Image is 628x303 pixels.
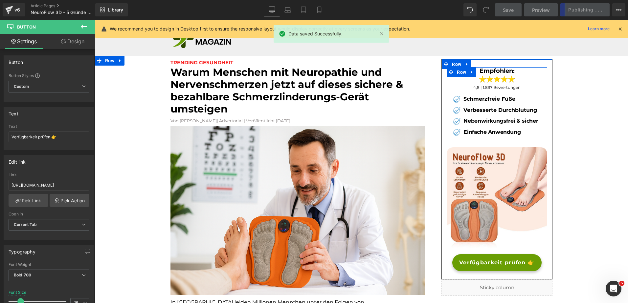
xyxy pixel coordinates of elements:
b: Bold 700 [14,273,31,277]
button: Redo [479,3,492,16]
div: Text [9,107,18,116]
a: Learn more [585,25,612,33]
span: Data saved Successfully. [288,30,343,37]
span: Save [503,7,514,13]
span: Preview [532,7,550,13]
span: Button [17,24,36,30]
a: Mobile [311,3,327,16]
a: Article Pages [31,3,106,9]
input: https://your-shop.myshopify.com [9,180,89,191]
span: Row [360,48,373,57]
b: Verbesserte Durchblutung [369,87,442,93]
font: Von [PERSON_NAME] [76,98,122,104]
span: | Advertorial | Veröffentlicht [DATE] [122,98,195,104]
span: Row [9,36,21,46]
span: 4,8 | 1.897 Bewertungen [378,65,426,70]
div: Button [9,56,23,65]
p: We recommend you to design in Desktop first to ensure the responsive layout would display correct... [110,25,410,32]
div: Button Styles [9,73,89,78]
a: Laptop [280,3,296,16]
b: Nebenwirkungsfrei & sicher [369,98,443,104]
div: Font Size [9,290,27,295]
a: Expand / Collapse [368,40,376,50]
a: Pick Link [9,194,48,207]
span: 5 [619,281,624,286]
b: Einfache Anwendung [369,109,426,115]
a: Design [49,34,97,49]
a: Tablet [296,3,311,16]
div: Edit link [9,155,26,165]
div: Link [9,172,89,177]
div: Typography [9,245,35,254]
span: Verfügbarkeit prüfen 👉 [364,239,440,247]
span: NeuroFlow 3D - 5 Gründe Adv_META [31,10,94,15]
a: Expand / Collapse [373,48,381,57]
iframe: Intercom live chat [606,281,621,296]
a: Expand / Collapse [21,36,30,46]
b: Schmerzfreie Füße [369,76,420,82]
a: Verfügbarkeit prüfen 👉 [357,234,447,252]
a: Desktop [264,3,280,16]
div: Open in [9,212,89,216]
h3: Empfohlen: [357,48,447,55]
b: Custom [14,84,29,90]
div: v6 [13,6,21,14]
div: Font Weight [9,262,89,267]
b: Current Tab [14,222,37,227]
a: Preview [524,3,558,16]
span: Row [355,40,368,50]
span: TRENDING GESUNDHEIT [76,40,138,46]
a: Pick Action [50,194,89,207]
div: Text [9,124,89,129]
button: More [612,3,625,16]
a: New Library [95,3,128,16]
span: Library [108,7,123,13]
a: v6 [3,3,25,16]
font: Warum Menschen mit Neuropathie und Nervenschmerzen jetzt auf dieses sichere & bezahlbare Schmerzl... [76,46,308,95]
button: Undo [463,3,477,16]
